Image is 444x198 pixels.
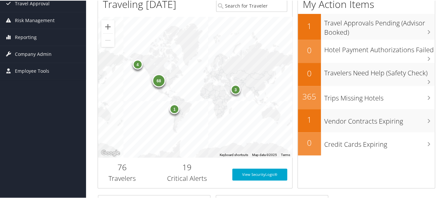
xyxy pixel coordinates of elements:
h2: 19 [152,161,222,172]
a: 365Trips Missing Hotels [298,85,435,108]
a: 1Vendor Contracts Expiring [298,108,435,132]
h2: 0 [298,137,321,148]
div: 68 [152,73,165,87]
div: 1 [170,103,180,113]
span: Company Admin [15,45,52,62]
a: Open this area in Google Maps (opens a new window) [100,148,121,157]
h3: Critical Alerts [152,173,222,182]
a: 0Travelers Need Help (Safety Check) [298,62,435,85]
a: 0Hotel Payment Authorizations Failed [298,39,435,62]
span: Map data ©2025 [252,152,277,156]
h2: 1 [298,113,321,125]
span: Reporting [15,28,37,45]
a: Terms (opens in new tab) [281,152,290,156]
h3: Travel Approvals Pending (Advisor Booked) [324,15,435,36]
button: Zoom out [101,33,114,46]
h3: Hotel Payment Authorizations Failed [324,41,435,54]
a: View SecurityLogic® [232,168,287,180]
h3: Travelers [103,173,142,182]
h2: 365 [298,90,321,101]
h2: 0 [298,44,321,55]
span: Employee Tools [15,62,49,79]
span: Risk Management [15,12,55,28]
button: Keyboard shortcuts [220,152,248,157]
img: Google [100,148,121,157]
h3: Credit Cards Expiring [324,136,435,148]
h3: Travelers Need Help (Safety Check) [324,64,435,77]
h3: Trips Missing Hotels [324,90,435,102]
h2: 1 [298,20,321,31]
h3: Vendor Contracts Expiring [324,113,435,125]
h2: 0 [298,67,321,78]
div: 4 [133,59,143,69]
button: Zoom in [101,20,114,33]
a: 1Travel Approvals Pending (Advisor Booked) [298,13,435,39]
a: 0Credit Cards Expiring [298,132,435,155]
div: 3 [231,84,241,94]
h2: 76 [103,161,142,172]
